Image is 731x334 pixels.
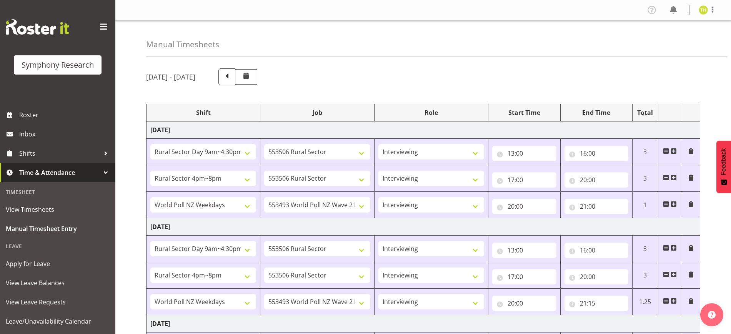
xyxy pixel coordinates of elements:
[492,199,556,214] input: Click to select...
[19,148,100,159] span: Shifts
[632,262,658,289] td: 3
[264,108,370,117] div: Job
[492,108,556,117] div: Start Time
[632,139,658,165] td: 3
[146,40,219,49] h4: Manual Timesheets
[699,5,708,15] img: tristan-healley11868.jpg
[716,141,731,193] button: Feedback - Show survey
[2,292,113,312] a: View Leave Requests
[6,316,110,327] span: Leave/Unavailability Calendar
[2,254,113,273] a: Apply for Leave
[636,108,654,117] div: Total
[6,19,69,35] img: Rosterit website logo
[6,204,110,215] span: View Timesheets
[2,219,113,238] a: Manual Timesheet Entry
[492,172,556,188] input: Click to select...
[22,59,94,71] div: Symphony Research
[2,200,113,219] a: View Timesheets
[492,296,556,311] input: Click to select...
[6,258,110,269] span: Apply for Leave
[720,148,727,175] span: Feedback
[6,223,110,234] span: Manual Timesheet Entry
[564,199,628,214] input: Click to select...
[147,121,700,139] td: [DATE]
[632,165,658,192] td: 3
[2,273,113,292] a: View Leave Balances
[564,269,628,284] input: Click to select...
[150,108,256,117] div: Shift
[147,315,700,332] td: [DATE]
[6,277,110,289] span: View Leave Balances
[632,289,658,315] td: 1.25
[708,311,716,319] img: help-xxl-2.png
[19,109,112,121] span: Roster
[19,128,112,140] span: Inbox
[564,243,628,258] input: Click to select...
[564,108,628,117] div: End Time
[378,108,484,117] div: Role
[146,73,195,81] h5: [DATE] - [DATE]
[492,146,556,161] input: Click to select...
[632,236,658,262] td: 3
[2,312,113,331] a: Leave/Unavailability Calendar
[147,218,700,236] td: [DATE]
[632,192,658,218] td: 1
[564,172,628,188] input: Click to select...
[2,184,113,200] div: Timesheet
[492,243,556,258] input: Click to select...
[564,146,628,161] input: Click to select...
[2,238,113,254] div: Leave
[6,296,110,308] span: View Leave Requests
[492,269,556,284] input: Click to select...
[564,296,628,311] input: Click to select...
[19,167,100,178] span: Time & Attendance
